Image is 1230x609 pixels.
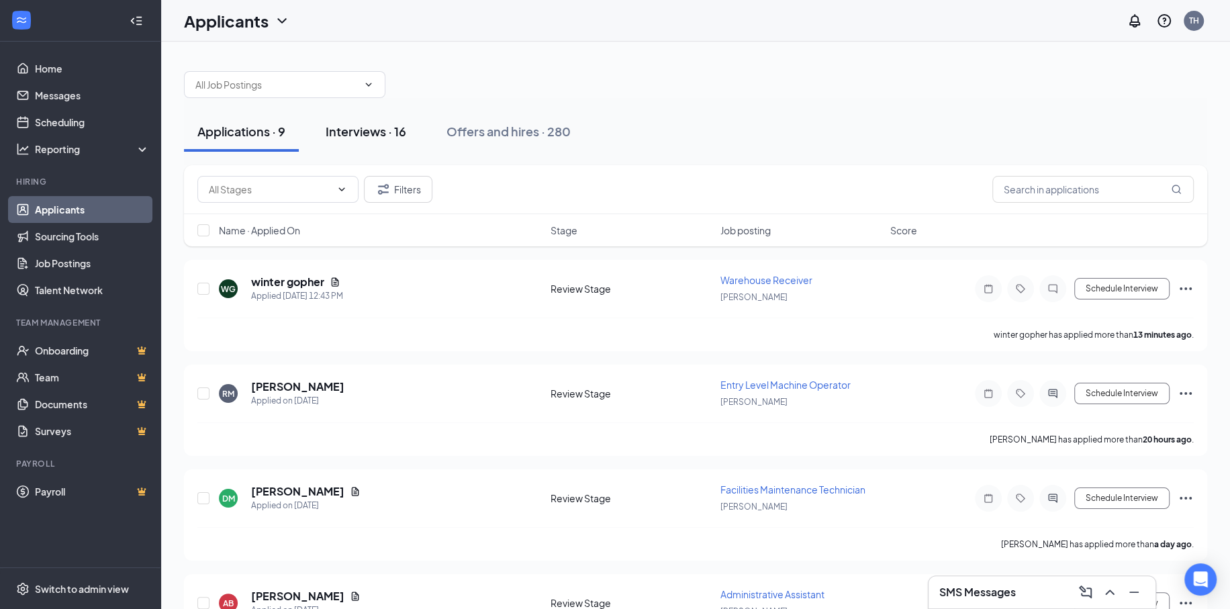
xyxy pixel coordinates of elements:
svg: Ellipses [1178,281,1194,297]
svg: Ellipses [1178,385,1194,402]
svg: Settings [16,582,30,596]
span: Stage [551,224,577,237]
div: Interviews · 16 [326,123,406,140]
svg: Minimize [1126,584,1142,600]
div: WG [221,283,236,295]
input: All Stages [209,182,331,197]
a: Scheduling [35,109,150,136]
span: Administrative Assistant [720,588,824,600]
svg: ChevronDown [363,79,374,90]
span: [PERSON_NAME] [720,397,788,407]
svg: ChevronDown [336,184,347,195]
div: TH [1189,15,1199,26]
p: [PERSON_NAME] has applied more than . [1001,538,1194,550]
h3: SMS Messages [939,585,1016,600]
p: winter gopher has applied more than . [994,329,1194,340]
svg: QuestionInfo [1156,13,1172,29]
svg: Collapse [130,14,143,28]
span: [PERSON_NAME] [720,292,788,302]
button: ChevronUp [1099,581,1121,603]
b: a day ago [1154,539,1192,549]
svg: Ellipses [1178,490,1194,506]
a: PayrollCrown [35,478,150,505]
svg: ChevronUp [1102,584,1118,600]
div: DM [222,493,235,504]
a: OnboardingCrown [35,337,150,364]
h5: [PERSON_NAME] [251,589,344,604]
div: Switch to admin view [35,582,129,596]
button: Filter Filters [364,176,432,203]
div: Review Stage [551,491,712,505]
svg: Tag [1012,388,1029,399]
button: Schedule Interview [1074,278,1170,299]
span: Entry Level Machine Operator [720,379,851,391]
div: Review Stage [551,282,712,295]
b: 13 minutes ago [1133,330,1192,340]
div: Team Management [16,317,147,328]
h5: [PERSON_NAME] [251,484,344,499]
a: Home [35,55,150,82]
svg: ChatInactive [1045,283,1061,294]
svg: ComposeMessage [1078,584,1094,600]
a: Applicants [35,196,150,223]
p: [PERSON_NAME] has applied more than . [990,434,1194,445]
span: Score [890,224,917,237]
a: Messages [35,82,150,109]
svg: ChevronDown [274,13,290,29]
svg: Notifications [1127,13,1143,29]
button: Schedule Interview [1074,383,1170,404]
svg: Document [350,591,361,602]
span: Job posting [720,224,771,237]
a: DocumentsCrown [35,391,150,418]
button: Minimize [1123,581,1145,603]
div: Reporting [35,142,150,156]
h5: winter gopher [251,275,324,289]
div: Payroll [16,458,147,469]
svg: Filter [375,181,391,197]
h1: Applicants [184,9,269,32]
a: TeamCrown [35,364,150,391]
div: RM [222,388,234,400]
div: Offers and hires · 280 [446,123,571,140]
div: Hiring [16,176,147,187]
span: Name · Applied On [219,224,300,237]
svg: Document [330,277,340,287]
div: Applied on [DATE] [251,499,361,512]
button: Schedule Interview [1074,487,1170,509]
a: Sourcing Tools [35,223,150,250]
svg: Analysis [16,142,30,156]
button: ComposeMessage [1075,581,1096,603]
input: Search in applications [992,176,1194,203]
a: Talent Network [35,277,150,303]
svg: ActiveChat [1045,388,1061,399]
div: AB [223,598,234,609]
svg: Note [980,283,996,294]
div: Review Stage [551,387,712,400]
a: SurveysCrown [35,418,150,444]
svg: Note [980,493,996,504]
svg: Tag [1012,493,1029,504]
div: Applied [DATE] 12:43 PM [251,289,343,303]
span: [PERSON_NAME] [720,502,788,512]
span: Facilities Maintenance Technician [720,483,865,496]
span: Warehouse Receiver [720,274,812,286]
svg: Document [350,486,361,497]
input: All Job Postings [195,77,358,92]
svg: WorkstreamLogo [15,13,28,27]
b: 20 hours ago [1143,434,1192,444]
svg: ActiveChat [1045,493,1061,504]
svg: MagnifyingGlass [1171,184,1182,195]
h5: [PERSON_NAME] [251,379,344,394]
svg: Tag [1012,283,1029,294]
div: Open Intercom Messenger [1184,563,1217,596]
div: Applied on [DATE] [251,394,344,408]
div: Applications · 9 [197,123,285,140]
a: Job Postings [35,250,150,277]
svg: Note [980,388,996,399]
